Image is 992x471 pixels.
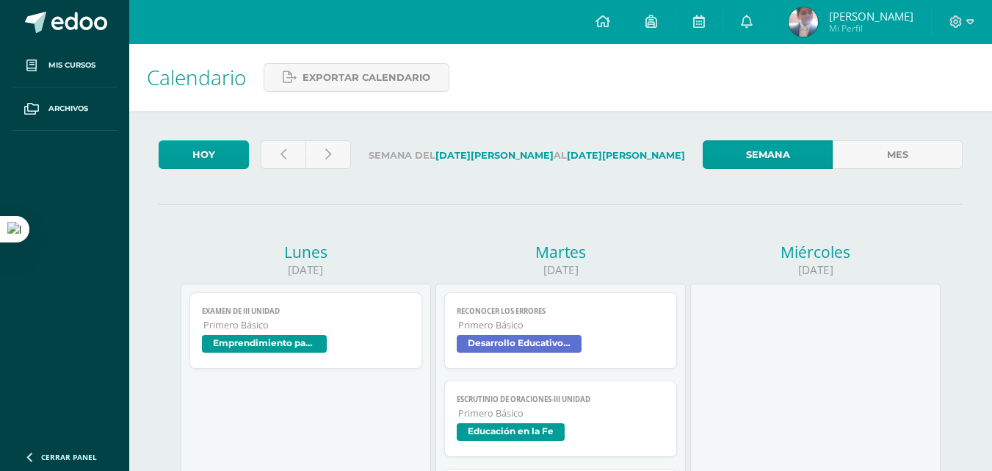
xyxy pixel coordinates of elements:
span: Primero Básico [458,407,664,420]
span: Cerrar panel [41,452,97,462]
strong: [DATE][PERSON_NAME] [567,150,685,161]
span: Mi Perfil [829,22,913,35]
div: Lunes [181,242,431,262]
label: Semana del al [363,140,691,170]
span: Escrutinio de Oraciones-III Unidad [457,395,664,404]
div: [DATE] [181,262,431,278]
span: Examen de III Unidad [202,306,409,316]
span: Mis cursos [48,60,95,71]
a: Archivos [12,87,117,131]
a: Semana [703,140,833,169]
a: Examen de III UnidadPrimero BásicoEmprendimiento para la Productividad [189,292,421,369]
div: [DATE] [690,262,941,278]
a: Exportar calendario [264,63,449,92]
div: Martes [435,242,686,262]
span: Emprendimiento para la Productividad [202,335,327,353]
span: Archivos [48,103,88,115]
a: Mes [833,140,963,169]
span: Primero Básico [203,319,409,331]
a: Reconocer los erroresPrimero BásicoDesarrollo Educativo y Proyecto de Vida [444,292,676,369]
div: Miércoles [690,242,941,262]
strong: [DATE][PERSON_NAME] [435,150,554,161]
a: Hoy [159,140,249,169]
div: [DATE] [435,262,686,278]
span: Reconocer los errores [457,306,664,316]
a: Mis cursos [12,44,117,87]
span: Educación en la Fe [457,423,565,441]
a: Escrutinio de Oraciones-III UnidadPrimero BásicoEducación en la Fe [444,381,676,457]
span: Exportar calendario [303,64,430,91]
span: [PERSON_NAME] [829,9,913,24]
span: Primero Básico [458,319,664,331]
img: 5c1d6e0b6d51fe301902b7293f394704.png [789,7,818,37]
span: Desarrollo Educativo y Proyecto de Vida [457,335,582,353]
span: Calendario [147,63,246,91]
